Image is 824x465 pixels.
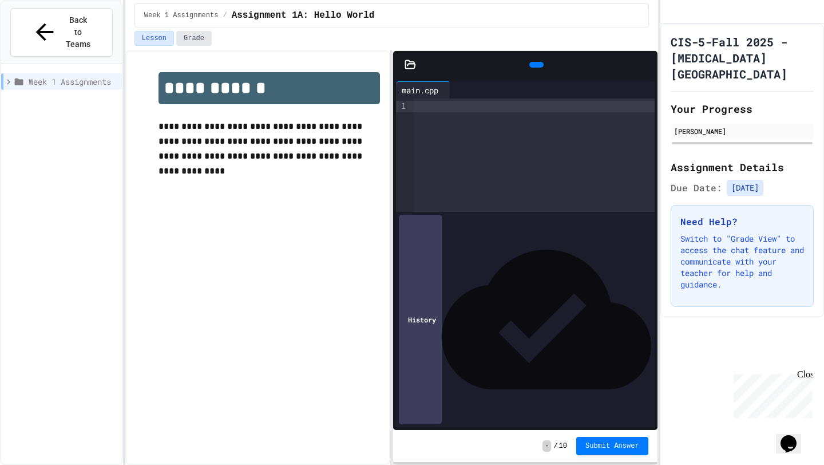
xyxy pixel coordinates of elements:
[10,8,113,57] button: Back to Teams
[727,180,763,196] span: [DATE]
[671,34,814,82] h1: CIS-5-Fall 2025 - [MEDICAL_DATA][GEOGRAPHIC_DATA]
[553,442,557,451] span: /
[396,101,407,112] div: 1
[29,76,117,88] span: Week 1 Assignments
[559,442,567,451] span: 10
[776,419,813,454] iframe: chat widget
[671,101,814,117] h2: Your Progress
[5,5,79,73] div: Chat with us now!Close
[671,159,814,175] h2: Assignment Details
[542,440,551,452] span: -
[680,233,804,290] p: Switch to "Grade View" to access the chat feature and communicate with your teacher for help and ...
[729,369,813,418] iframe: chat widget
[144,11,219,20] span: Week 1 Assignments
[576,437,648,455] button: Submit Answer
[176,31,212,46] button: Grade
[671,181,722,195] span: Due Date:
[223,11,227,20] span: /
[399,215,442,424] div: History
[65,14,92,50] span: Back to Teams
[674,126,810,136] div: [PERSON_NAME]
[232,9,375,22] span: Assignment 1A: Hello World
[396,84,444,96] div: main.cpp
[585,442,639,451] span: Submit Answer
[134,31,174,46] button: Lesson
[680,215,804,228] h3: Need Help?
[396,81,450,98] div: main.cpp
